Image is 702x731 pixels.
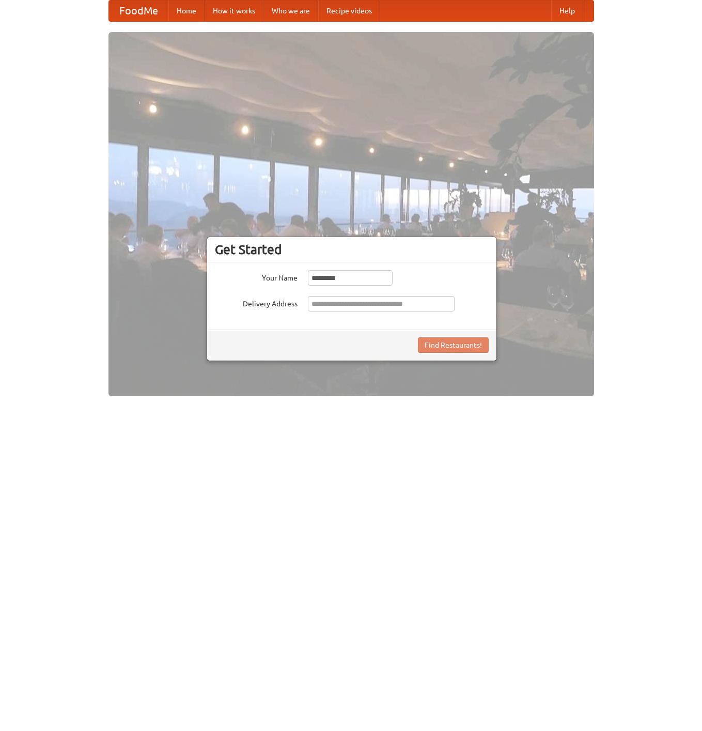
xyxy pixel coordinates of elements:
[205,1,263,21] a: How it works
[215,242,489,257] h3: Get Started
[263,1,318,21] a: Who we are
[551,1,583,21] a: Help
[109,1,168,21] a: FoodMe
[418,337,489,353] button: Find Restaurants!
[215,270,298,283] label: Your Name
[168,1,205,21] a: Home
[318,1,380,21] a: Recipe videos
[215,296,298,309] label: Delivery Address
